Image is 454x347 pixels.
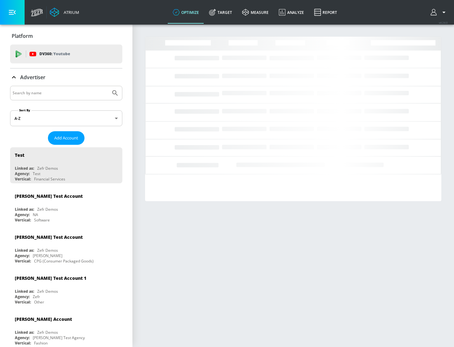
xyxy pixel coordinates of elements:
div: DV360: Youtube [10,44,122,63]
div: Zefr Demos [37,166,58,171]
div: Test [15,152,24,158]
div: [PERSON_NAME] Test AccountLinked as:Zefr DemosAgency:NAVertical:Software [10,188,122,224]
a: Atrium [50,8,79,17]
div: Linked as: [15,248,34,253]
span: v 4.24.0 [439,21,448,24]
div: TestLinked as:Zefr DemosAgency:TestVertical:Financial Services [10,147,122,183]
div: Atrium [61,9,79,15]
a: optimize [168,1,204,24]
span: Add Account [54,134,78,142]
a: Report [309,1,342,24]
div: Linked as: [15,289,34,294]
div: Zefr Demos [37,289,58,294]
div: [PERSON_NAME] Test Account 1 [15,275,86,281]
p: Advertiser [20,74,45,81]
div: [PERSON_NAME] Test Account [15,193,83,199]
div: Vertical: [15,176,31,182]
div: Linked as: [15,207,34,212]
label: Sort By [18,108,32,112]
a: Analyze [274,1,309,24]
div: Zefr [33,294,40,299]
div: [PERSON_NAME] Test Account [15,234,83,240]
div: Test [33,171,40,176]
div: Agency: [15,212,30,217]
div: Vertical: [15,258,31,264]
div: [PERSON_NAME] Test Account 1Linked as:Zefr DemosAgency:ZefrVertical:Other [10,270,122,306]
div: Fashion [34,340,48,346]
div: Other [34,299,44,305]
div: Vertical: [15,340,31,346]
div: Zefr Demos [37,248,58,253]
div: [PERSON_NAME] [33,253,62,258]
a: measure [237,1,274,24]
div: Platform [10,27,122,45]
a: Target [204,1,237,24]
div: Linked as: [15,330,34,335]
div: Agency: [15,253,30,258]
div: [PERSON_NAME] Test Agency [33,335,85,340]
p: DV360: [39,50,70,57]
input: Search by name [13,89,108,97]
div: NA [33,212,38,217]
div: [PERSON_NAME] Test AccountLinked as:Zefr DemosAgency:[PERSON_NAME]Vertical:CPG (Consumer Packaged... [10,229,122,265]
div: Financial Services [34,176,65,182]
div: A-Z [10,110,122,126]
div: Software [34,217,50,223]
div: Agency: [15,335,30,340]
div: Vertical: [15,217,31,223]
p: Youtube [53,50,70,57]
div: Vertical: [15,299,31,305]
div: Linked as: [15,166,34,171]
div: Advertiser [10,68,122,86]
button: Add Account [48,131,84,145]
div: [PERSON_NAME] Account [15,316,72,322]
div: CPG (Consumer Packaged Goods) [34,258,94,264]
p: Platform [12,32,33,39]
div: Agency: [15,294,30,299]
div: Zefr Demos [37,330,58,335]
div: Zefr Demos [37,207,58,212]
div: Agency: [15,171,30,176]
